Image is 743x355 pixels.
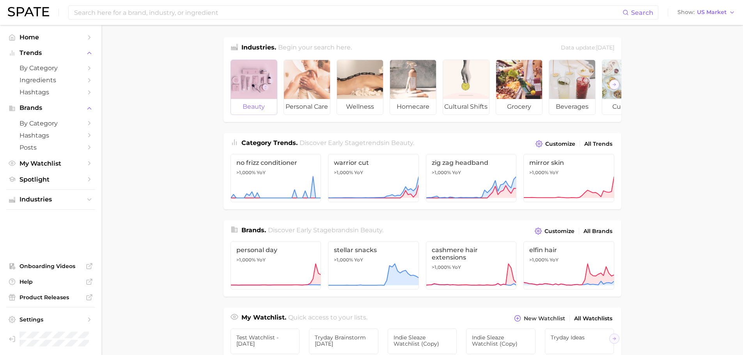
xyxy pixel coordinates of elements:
[432,246,511,261] span: cashmere hair extensions
[6,314,95,325] a: Settings
[582,226,614,237] a: All Brands
[512,313,567,324] button: New Watchlist
[236,159,316,166] span: no frizz conditioner
[6,276,95,288] a: Help
[337,99,383,115] span: wellness
[550,257,559,263] span: YoY
[432,170,451,175] span: >1,000%
[20,120,82,127] span: by Category
[677,10,695,14] span: Show
[8,7,49,16] img: SPATE
[20,160,82,167] span: My Watchlist
[523,154,614,202] a: mirror skin>1,000% YoY
[354,257,363,263] span: YoY
[20,196,82,203] span: Industries
[496,99,542,115] span: grocery
[574,315,612,322] span: All Watchlists
[300,139,414,147] span: Discover Early Stage trends in .
[6,173,95,185] a: Spotlight
[6,194,95,205] button: Industries
[236,170,255,175] span: >1,000%
[6,129,95,141] a: Hashtags
[529,257,548,263] span: >1,000%
[20,34,82,41] span: Home
[6,31,95,43] a: Home
[328,154,419,202] a: warrior cut>1,000% YoY
[6,157,95,170] a: My Watchlist
[241,226,266,234] span: Brands .
[6,74,95,86] a: Ingredients
[268,226,383,234] span: Discover Early Stage brands in .
[334,170,353,175] span: >1,000%
[432,264,451,270] span: >1,000%
[388,329,457,354] a: Indie Sleaze Watchlist (copy)
[334,246,413,254] span: stellar snacks
[231,329,300,354] a: Test Watchlist - [DATE]
[236,257,255,263] span: >1,000%
[561,43,614,53] div: Data update: [DATE]
[288,313,367,324] h2: Quick access to your lists.
[241,313,286,324] h1: My Watchlist.
[20,294,82,301] span: Product Releases
[443,60,489,115] a: cultural shifts
[20,104,82,111] span: Brands
[529,159,608,166] span: mirror skin
[6,291,95,303] a: Product Releases
[6,141,95,154] a: Posts
[572,313,614,324] a: All Watchlists
[241,43,276,53] h1: Industries.
[334,257,353,263] span: >1,000%
[284,99,330,115] span: personal care
[231,241,321,290] a: personal day>1,000% YoY
[236,334,294,347] span: Test Watchlist - [DATE]
[676,7,737,18] button: ShowUS Market
[6,260,95,272] a: Onboarding Videos
[466,329,536,354] a: Indie Sleaze Watchlist (copy)
[20,176,82,183] span: Spotlight
[697,10,727,14] span: US Market
[631,9,653,16] span: Search
[390,60,436,115] a: homecare
[20,76,82,84] span: Ingredients
[452,264,461,270] span: YoY
[602,99,648,115] span: culinary
[390,99,436,115] span: homecare
[582,139,614,149] a: All Trends
[20,278,82,285] span: Help
[315,334,372,347] span: Tryday Brainstorm [DATE]
[6,102,95,114] button: Brands
[309,329,378,354] a: Tryday Brainstorm [DATE]
[20,64,82,72] span: by Category
[20,316,82,323] span: Settings
[394,334,451,347] span: Indie Sleaze Watchlist (copy)
[20,88,82,96] span: Hashtags
[549,99,595,115] span: beverages
[231,60,277,115] a: beauty
[545,329,614,354] a: Tryday Ideas
[231,154,321,202] a: no frizz conditioner>1,000% YoY
[583,228,612,235] span: All Brands
[551,334,608,341] span: Tryday Ideas
[231,99,277,115] span: beauty
[443,99,489,115] span: cultural shifts
[534,138,577,149] button: Customize
[452,170,461,176] span: YoY
[426,241,517,290] a: cashmere hair extensions>1,000% YoY
[6,86,95,98] a: Hashtags
[533,226,576,237] button: Customize
[20,132,82,139] span: Hashtags
[337,60,383,115] a: wellness
[20,144,82,151] span: Posts
[529,246,608,254] span: elfin hair
[550,170,559,176] span: YoY
[544,228,575,235] span: Customize
[609,79,619,90] button: Scroll Right
[20,263,82,270] span: Onboarding Videos
[257,257,266,263] span: YoY
[391,139,413,147] span: beauty
[549,60,596,115] a: beverages
[524,315,565,322] span: New Watchlist
[241,139,298,147] span: Category Trends .
[472,334,530,347] span: Indie Sleaze Watchlist (copy)
[257,170,266,176] span: YoY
